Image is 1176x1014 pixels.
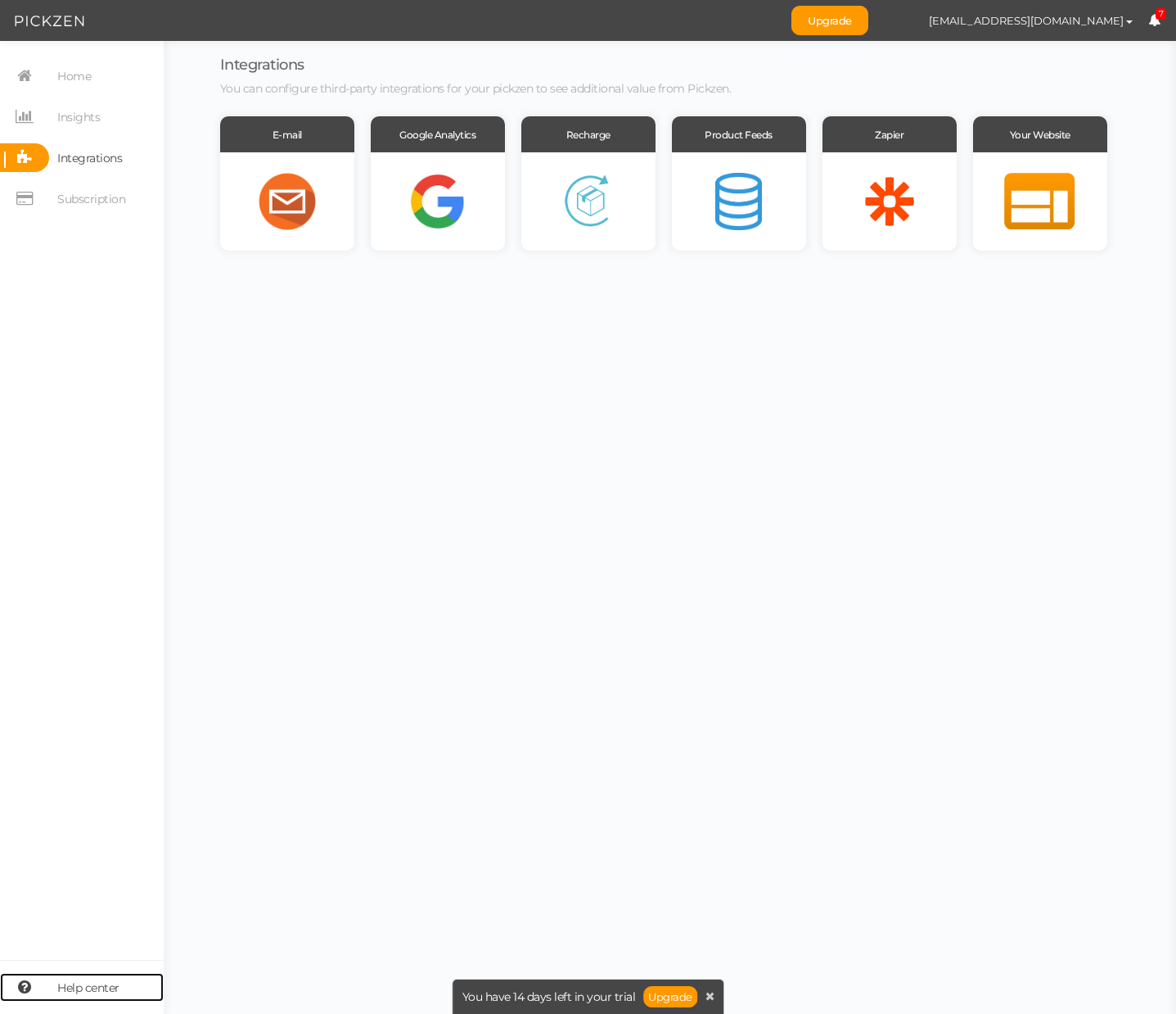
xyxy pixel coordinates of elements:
[57,104,100,130] span: Insights
[57,975,119,1001] span: Help center
[791,6,868,35] a: Upgrade
[462,991,636,1003] span: You have 14 days left in your trial
[1156,8,1167,20] span: 7
[929,14,1124,27] span: [EMAIL_ADDRESS][DOMAIN_NAME]
[15,11,84,31] img: Pickzen logo
[822,116,957,152] div: Zapier
[220,56,304,74] span: Integrations
[705,129,773,141] span: Product Feeds
[521,116,656,152] div: Recharge
[913,7,1148,34] button: [EMAIL_ADDRESS][DOMAIN_NAME]
[220,116,354,152] div: E-mail
[57,186,125,212] span: Subscription
[57,145,122,171] span: Integrations
[885,7,913,35] img: c37dce5c3224a49d320c71e1b8344bf6
[643,986,697,1007] a: Upgrade
[220,81,732,96] span: You can configure third-party integrations for your pickzen to see additional value from Pickzen.
[57,63,91,89] span: Home
[371,116,505,152] div: Google Analytics
[1010,129,1070,141] span: Your Website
